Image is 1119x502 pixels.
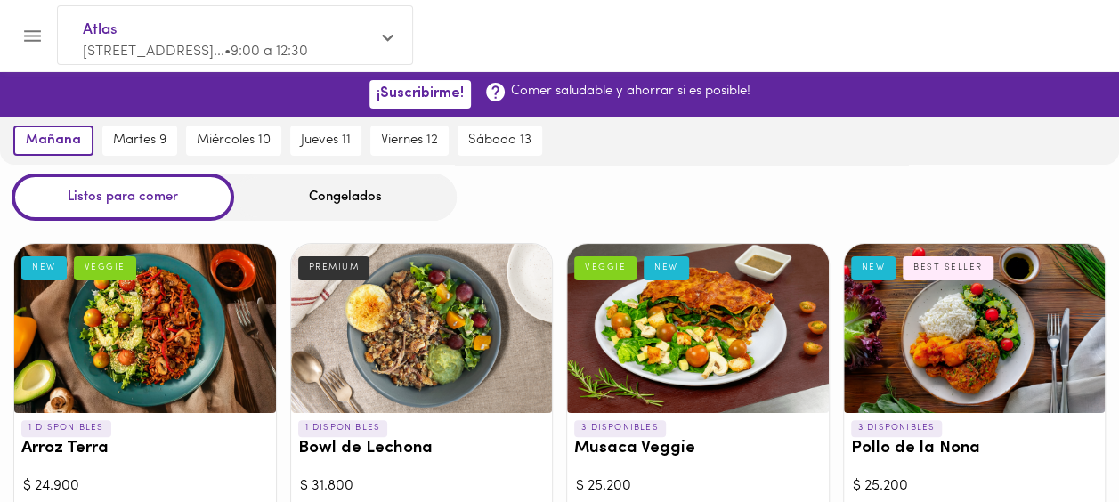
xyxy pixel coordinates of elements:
[21,420,111,436] p: 1 DISPONIBLES
[903,256,993,279] div: BEST SELLER
[186,125,281,156] button: miércoles 10
[511,82,750,101] p: Comer saludable y ahorrar si es posible!
[851,440,1099,458] h3: Pollo de la Nona
[290,125,361,156] button: jueves 11
[458,125,542,156] button: sábado 13
[851,420,943,436] p: 3 DISPONIBLES
[21,440,269,458] h3: Arroz Terra
[298,440,546,458] h3: Bowl de Lechona
[83,19,369,42] span: Atlas
[26,133,81,149] span: mañana
[567,244,829,413] div: Musaca Veggie
[12,174,234,221] div: Listos para comer
[11,14,54,58] button: Menu
[851,256,896,279] div: NEW
[574,440,822,458] h3: Musaca Veggie
[234,174,457,221] div: Congelados
[102,125,177,156] button: martes 9
[301,133,351,149] span: jueves 11
[853,476,1097,497] div: $ 25.200
[369,80,471,108] button: ¡Suscribirme!
[574,420,666,436] p: 3 DISPONIBLES
[468,133,531,149] span: sábado 13
[377,85,464,102] span: ¡Suscribirme!
[21,256,67,279] div: NEW
[14,244,276,413] div: Arroz Terra
[83,45,308,59] span: [STREET_ADDRESS]... • 9:00 a 12:30
[298,420,388,436] p: 1 DISPONIBLES
[13,125,93,156] button: mañana
[298,256,370,279] div: PREMIUM
[113,133,166,149] span: martes 9
[197,133,271,149] span: miércoles 10
[370,125,449,156] button: viernes 12
[644,256,689,279] div: NEW
[381,133,438,149] span: viernes 12
[574,256,637,279] div: VEGGIE
[1016,399,1101,484] iframe: Messagebird Livechat Widget
[576,476,820,497] div: $ 25.200
[74,256,136,279] div: VEGGIE
[300,476,544,497] div: $ 31.800
[844,244,1106,413] div: Pollo de la Nona
[291,244,553,413] div: Bowl de Lechona
[23,476,267,497] div: $ 24.900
